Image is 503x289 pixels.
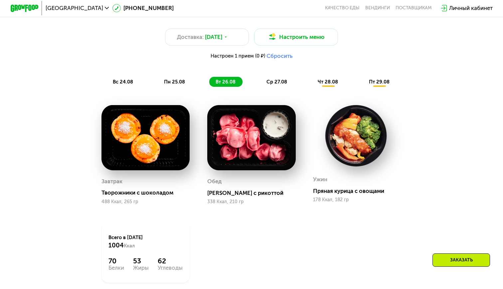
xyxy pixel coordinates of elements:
span: вс 24.08 [113,79,133,85]
div: Ужин [313,174,327,185]
a: Вендинги [365,5,390,11]
div: 338 Ккал, 210 гр [207,199,296,205]
span: пн 25.08 [164,79,185,85]
div: 178 Ккал, 182 гр [313,197,402,203]
span: Настроен 1 прием (0 ₽) [211,54,265,59]
div: Всего в [DATE] [108,234,183,249]
div: поставщикам [396,5,432,11]
span: пт 29.08 [369,79,390,85]
div: Пряная курица с овощами [313,188,407,195]
div: Жиры [133,265,149,271]
button: Настроить меню [254,29,338,45]
div: 488 Ккал, 265 гр [101,199,190,205]
div: Личный кабинет [449,4,493,12]
div: 53 [133,257,149,265]
div: Белки [108,265,124,271]
span: 1004 [108,241,124,249]
span: Ккал [124,243,135,249]
div: [PERSON_NAME] с рикоттой [207,190,301,197]
a: [PHONE_NUMBER] [112,4,174,12]
div: Обед [207,176,222,187]
div: 70 [108,257,124,265]
div: Углеводы [158,265,183,271]
button: Сбросить [266,53,293,60]
div: 62 [158,257,183,265]
span: ср 27.08 [266,79,287,85]
a: Качество еды [325,5,360,11]
span: [DATE] [205,33,222,41]
span: вт 26.08 [216,79,236,85]
div: Творожники с шоколадом [101,189,196,196]
div: Заказать [432,253,490,267]
span: [GEOGRAPHIC_DATA] [46,5,103,11]
span: чт 28.08 [318,79,338,85]
span: Доставка: [177,33,204,41]
div: Завтрак [101,176,122,187]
